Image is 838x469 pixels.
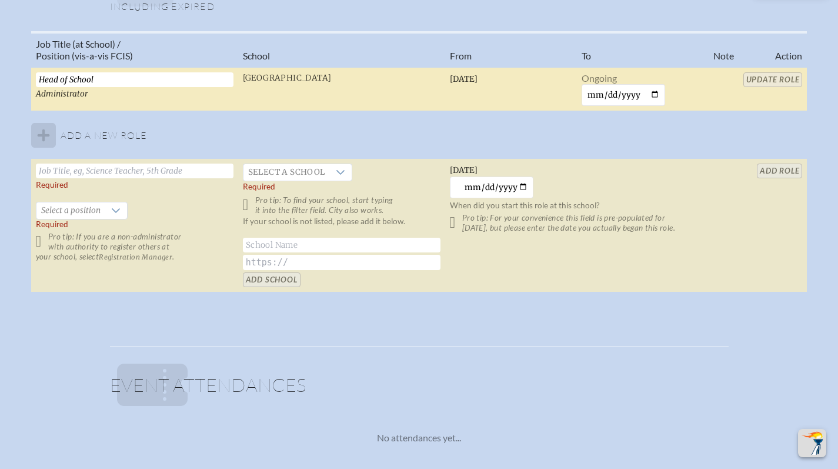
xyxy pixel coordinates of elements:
[450,213,704,233] p: Pro tip: For your convenience this field is pre-populated for [DATE], but please enter the date y...
[450,165,478,175] span: [DATE]
[36,164,233,178] input: Job Title, eg, Science Teacher, 5th Grade
[110,375,729,404] h1: Event Attendances
[36,180,68,190] label: Required
[243,217,405,237] label: If your school is not listed, please add it below.
[243,238,440,252] input: School Name
[243,182,275,192] label: Required
[99,253,172,261] span: Registration Manager
[445,32,577,67] th: From
[243,255,440,270] input: https://
[36,219,68,229] span: Required
[238,32,445,67] th: School
[36,89,88,99] span: Administrator
[709,32,739,67] th: Note
[577,32,709,67] th: To
[36,232,233,262] p: Pro tip: If you are a non-administrator with authority to register others at your school, select .
[110,432,729,444] p: No attendances yet...
[800,431,824,455] img: To the top
[243,73,332,83] span: [GEOGRAPHIC_DATA]
[450,201,704,211] p: When did you start this role at this school?
[243,195,440,215] p: Pro tip: To find your school, start typing it into the filter field. City also works.
[31,32,238,67] th: Job Title (at School) / Position (vis-a-vis FCIS)
[582,72,617,84] span: Ongoing
[450,74,478,84] span: [DATE]
[798,429,826,457] button: Scroll Top
[36,72,233,87] input: Eg, Science Teacher, 5th Grade
[739,32,807,67] th: Action
[36,202,105,219] span: Select a position
[243,164,330,181] span: Select a school
[110,1,729,12] p: Including expired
